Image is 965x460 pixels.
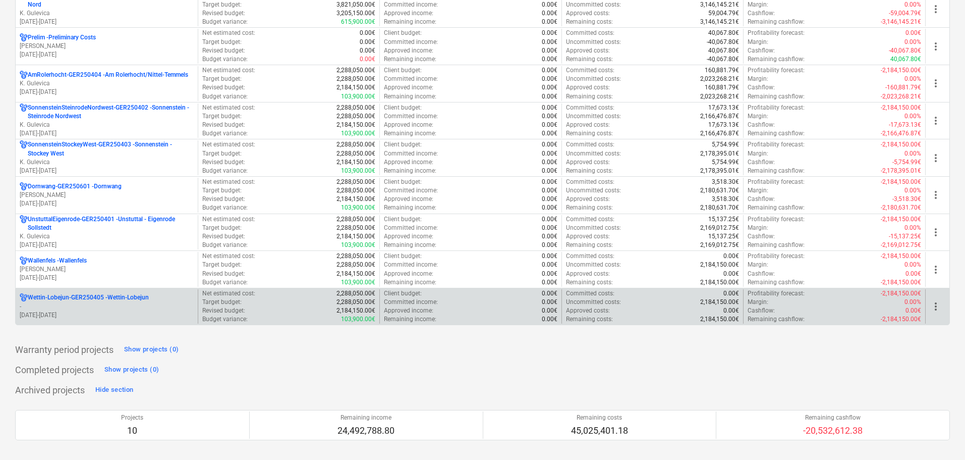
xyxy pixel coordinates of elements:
[904,186,921,195] p: 0.00%
[20,293,28,302] div: Project has multi currencies enabled
[202,215,255,224] p: Net estimated cost :
[384,140,422,149] p: Client budget :
[202,104,255,112] p: Net estimated cost :
[712,178,739,186] p: 3,518.30€
[20,302,194,311] p: -
[748,270,775,278] p: Cashflow :
[566,215,614,224] p: Committed costs :
[542,1,557,9] p: 0.00€
[124,344,179,355] div: Show projects (0)
[566,46,610,55] p: Approved costs :
[384,252,422,261] p: Client budget :
[336,232,375,241] p: 2,184,150.00€
[881,104,921,112] p: -2,184,150.00€
[341,167,375,175] p: 103,900.00€
[20,18,194,26] p: [DATE] - [DATE]
[566,18,613,26] p: Remaining costs :
[542,18,557,26] p: 0.00€
[881,241,921,249] p: -2,169,012.75€
[904,112,921,121] p: 0.00%
[336,178,375,186] p: 2,288,050.00€
[384,46,433,55] p: Approved income :
[566,270,610,278] p: Approved costs :
[341,241,375,249] p: 103,900.00€
[566,140,614,149] p: Committed costs :
[384,178,422,186] p: Client budget :
[93,382,136,398] button: Hide section
[930,300,942,313] span: more_vert
[202,9,245,18] p: Revised budget :
[881,167,921,175] p: -2,178,395.01€
[881,178,921,186] p: -2,184,150.00€
[384,104,422,112] p: Client budget :
[700,1,739,9] p: 3,146,145.21€
[384,29,422,37] p: Client budget :
[930,189,942,201] span: more_vert
[748,92,805,101] p: Remaining cashflow :
[336,270,375,278] p: 2,184,150.00€
[566,121,610,129] p: Approved costs :
[542,241,557,249] p: 0.00€
[336,9,375,18] p: 3,205,150.00€
[700,92,739,101] p: 2,023,268.21€
[723,270,739,278] p: 0.00€
[384,167,436,175] p: Remaining income :
[930,152,942,164] span: more_vert
[384,1,438,9] p: Committed income :
[748,140,805,149] p: Profitability forecast :
[542,140,557,149] p: 0.00€
[336,104,375,112] p: 2,288,050.00€
[384,261,438,269] p: Committed income :
[336,195,375,203] p: 2,184,150.00€
[542,55,557,64] p: 0.00€
[20,9,194,18] p: K. Gulevica
[905,29,921,37] p: 0.00€
[881,129,921,138] p: -2,166,476.87€
[881,140,921,149] p: -2,184,150.00€
[20,293,194,319] div: Wettin-Lobejun-GER250405 -Wettin-Lobejun-[DATE]-[DATE]
[336,83,375,92] p: 2,184,150.00€
[566,167,613,175] p: Remaining costs :
[384,112,438,121] p: Committed income :
[384,38,438,46] p: Committed income :
[889,9,921,18] p: -59,004.79€
[202,261,242,269] p: Target budget :
[384,186,438,195] p: Committed income :
[542,75,557,83] p: 0.00€
[20,311,194,320] p: [DATE] - [DATE]
[20,274,194,282] p: [DATE] - [DATE]
[384,149,438,158] p: Committed income :
[748,75,768,83] p: Margin :
[904,75,921,83] p: 0.00%
[566,149,621,158] p: Uncommitted costs :
[542,261,557,269] p: 0.00€
[712,158,739,167] p: 5,754.99€
[341,129,375,138] p: 103,900.00€
[202,38,242,46] p: Target budget :
[708,9,739,18] p: 59,004.79€
[20,71,194,96] div: AmRolerhocht-GER250404 -Am Rolerhocht/Nittel-TemmelsK. Gulevica[DATE]-[DATE]
[748,215,805,224] p: Profitability forecast :
[336,186,375,195] p: 2,288,050.00€
[28,71,188,79] p: AmRolerhocht-GER250404 - Am Rolerhocht/Nittel-Temmels
[748,121,775,129] p: Cashflow :
[915,412,965,460] iframe: Chat Widget
[566,1,621,9] p: Uncommitted costs :
[336,1,375,9] p: 3,821,050.00€
[202,121,245,129] p: Revised budget :
[748,46,775,55] p: Cashflow :
[336,121,375,129] p: 2,184,150.00€
[20,215,28,232] div: Project has multi currencies enabled
[566,75,621,83] p: Uncommitted costs :
[889,46,921,55] p: -40,067.80€
[20,104,194,138] div: SonnensteinSteinrodeNordwest-GER250402 -Sonnenstein - Steinrode NordwestK. Gulevica[DATE]-[DATE]
[95,384,133,396] div: Hide section
[202,178,255,186] p: Net estimated cost :
[202,167,248,175] p: Budget variance :
[20,199,194,208] p: [DATE] - [DATE]
[341,92,375,101] p: 103,900.00€
[542,186,557,195] p: 0.00€
[705,66,739,75] p: 160,881.79€
[202,46,245,55] p: Revised budget :
[20,140,28,158] div: Project has multi currencies enabled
